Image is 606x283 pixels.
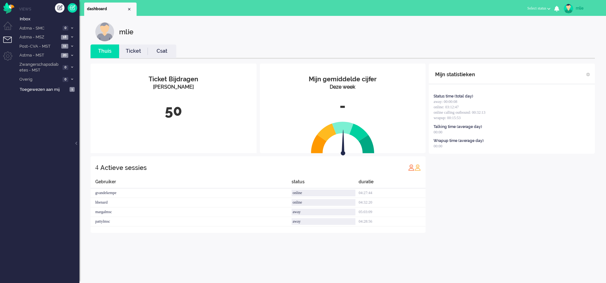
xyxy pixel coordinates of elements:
[95,22,114,41] img: customer.svg
[55,3,64,13] div: Creëer ticket
[95,100,252,121] div: 50
[18,25,61,31] span: Astma - SMC
[91,48,119,55] a: Thuis
[527,6,546,10] span: Select status
[329,130,357,157] img: arrow.svg
[91,44,119,58] li: Thuis
[61,44,68,49] span: 11
[18,62,61,73] span: Zwangerschapsdiabetes - MST
[359,207,426,217] div: 05:03:09
[18,86,79,93] a: Toegewezen aan mij 1
[148,48,176,55] a: Csat
[87,6,127,12] span: dashboard
[408,164,414,171] img: profile_red.svg
[435,68,475,81] div: Mijn statistieken
[564,4,573,13] img: avatar
[3,22,17,36] li: Dashboard menu
[119,48,148,55] a: Ticket
[84,3,137,16] li: Dashboard
[18,77,61,83] span: Overig
[3,3,14,14] img: flow_omnibird.svg
[434,144,442,148] span: 00:00
[20,87,68,93] span: Toegewezen aan mij
[91,207,292,217] div: margalmsc
[95,84,252,91] div: [PERSON_NAME]
[359,188,426,198] div: 04:27:44
[292,179,359,188] div: status
[292,218,355,225] div: away
[265,75,421,84] div: Mijn gemiddelde cijfer
[18,52,59,58] span: Astma - MST
[18,15,79,22] a: Inbox
[292,199,355,206] div: online
[119,22,133,41] div: mlie
[292,190,355,196] div: online
[576,5,600,11] div: mlie
[19,6,79,12] li: Views
[414,164,421,171] img: profile_orange.svg
[265,84,421,91] div: Deze week
[434,124,482,130] div: Talking time (average day)
[3,37,17,51] li: Tickets menu
[91,217,292,226] div: pattylmsc
[70,87,75,92] span: 1
[63,65,68,70] span: 0
[434,94,473,99] div: Status time (total day)
[3,4,14,9] a: Omnidesk
[359,198,426,207] div: 04:32:20
[359,217,426,226] div: 04:28:56
[311,121,374,153] img: semi_circle.svg
[434,138,484,144] div: Wrapup time (average day)
[434,99,485,120] span: away: 00:00:08 online: 03:12:47 online calling outbound: 00:32:13 wrapup: 00:15:53
[18,44,59,50] span: Post-CVA - MST
[359,179,426,188] div: duratie
[434,130,442,134] span: 00:00
[562,4,600,13] a: mlie
[100,161,147,174] div: Actieve sessies
[148,44,176,58] li: Csat
[523,2,554,16] li: Select status
[63,77,68,82] span: 0
[523,4,554,13] button: Select status
[3,51,17,66] li: Admin menu
[91,198,292,207] div: hbenard
[18,34,59,40] span: Astma - MSZ
[20,16,79,22] span: Inbox
[127,7,132,12] div: Close tab
[63,26,68,30] span: 0
[91,188,292,198] div: gvandekempe
[95,75,252,84] div: Ticket Bijdragen
[265,96,421,117] div: -
[119,44,148,58] li: Ticket
[95,161,98,174] div: 4
[68,3,77,13] a: Quick Ticket
[61,35,68,40] span: 18
[91,179,292,188] div: Gebruiker
[61,53,68,58] span: 20
[292,209,355,215] div: away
